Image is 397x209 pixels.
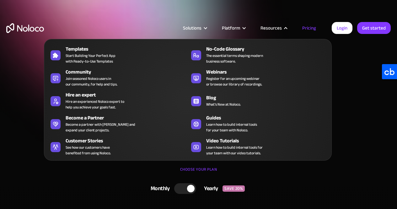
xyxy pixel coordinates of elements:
[206,137,331,145] div: Video Tutorials
[47,113,188,134] a: Become a PartnerBecome a partner with [PERSON_NAME] andexpand your client projects.
[47,136,188,157] a: Customer StoriesSee how our customers havebenefited from using Noloco.
[175,24,214,32] div: Solutions
[66,91,190,99] div: Hire an expert
[6,165,391,180] div: CHOOSE YOUR PLAN
[206,122,257,133] span: Learn how to build internal tools for your team with Noloco.
[66,137,190,145] div: Customer Stories
[294,24,324,32] a: Pricing
[66,53,115,64] span: Start Building Your Perfect App with Ready-to-Use Templates
[6,53,391,91] h1: Flexible Pricing Designed for Business
[223,185,245,192] div: SAVE 20%
[66,122,135,133] div: Become a partner with [PERSON_NAME] and expand your client projects.
[6,97,391,107] h2: Start for free. Upgrade to support your business at any stage.
[47,90,188,111] a: Hire an expertHire an experienced Noloco expert tohelp you achieve your goals fast.
[66,45,190,53] div: Templates
[66,68,190,76] div: Community
[206,76,262,87] span: Register for an upcoming webinar or browse our library of recordings.
[222,24,240,32] div: Platform
[206,45,331,53] div: No-Code Glossary
[188,90,328,111] a: BlogWhat's New at Noloco.
[44,30,332,161] nav: Resources
[66,145,111,156] span: See how our customers have benefited from using Noloco.
[206,94,331,102] div: Blog
[206,114,331,122] div: Guides
[206,53,263,64] span: The essential terms shaping modern business software.
[6,23,44,33] a: home
[47,67,188,88] a: CommunityJoin seasoned Noloco users inour community, for help and tips.
[66,99,124,110] div: Hire an experienced Noloco expert to help you achieve your goals fast.
[332,22,352,34] a: Login
[206,145,263,156] span: Learn how to build internal tools for your team with our video tutorials.
[47,44,188,65] a: TemplatesStart Building Your Perfect Appwith Ready-to-Use Templates
[214,24,253,32] div: Platform
[357,22,391,34] a: Get started
[66,114,190,122] div: Become a Partner
[188,67,328,88] a: WebinarsRegister for an upcoming webinaror browse our library of recordings.
[143,184,174,193] div: Monthly
[196,184,223,193] div: Yearly
[66,76,117,87] span: Join seasoned Noloco users in our community, for help and tips.
[188,44,328,65] a: No-Code GlossaryThe essential terms shaping modernbusiness software.
[188,136,328,157] a: Video TutorialsLearn how to build internal tools foryour team with our video tutorials.
[260,24,282,32] div: Resources
[253,24,294,32] div: Resources
[183,24,201,32] div: Solutions
[206,68,331,76] div: Webinars
[206,102,241,107] span: What's New at Noloco.
[188,113,328,134] a: GuidesLearn how to build internal toolsfor your team with Noloco.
